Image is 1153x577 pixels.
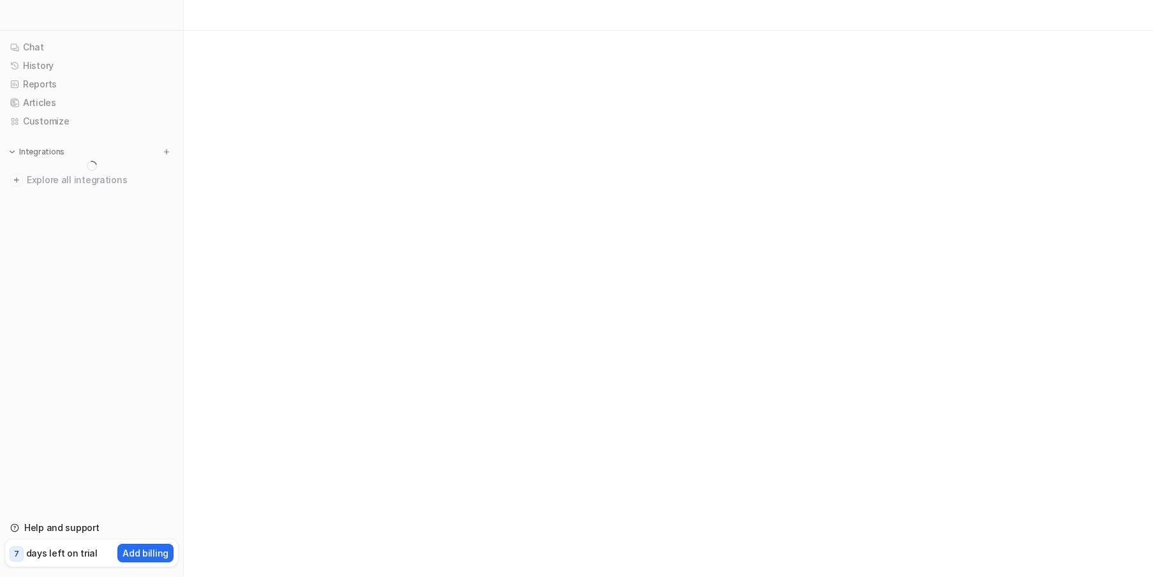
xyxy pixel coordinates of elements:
a: Help and support [5,519,178,537]
a: Chat [5,38,178,56]
a: History [5,57,178,75]
a: Reports [5,75,178,93]
p: Add billing [123,546,168,560]
p: 7 [14,548,19,560]
span: Explore all integrations [27,170,173,190]
p: days left on trial [26,546,98,560]
img: menu_add.svg [162,147,171,156]
img: expand menu [8,147,17,156]
button: Add billing [117,544,174,562]
a: Explore all integrations [5,171,178,189]
p: Integrations [19,147,64,157]
a: Customize [5,112,178,130]
img: explore all integrations [10,174,23,186]
button: Integrations [5,146,68,158]
a: Articles [5,94,178,112]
